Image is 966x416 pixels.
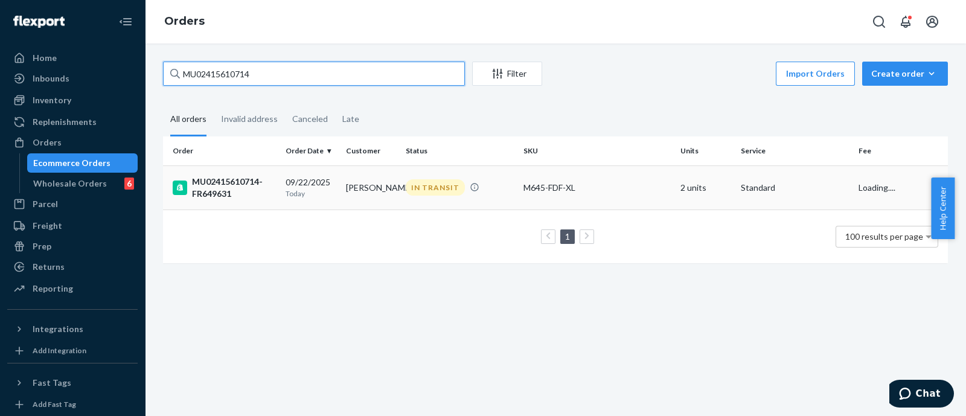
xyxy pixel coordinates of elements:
div: Integrations [33,323,83,335]
div: 09/22/2025 [286,176,336,199]
button: Open notifications [894,10,918,34]
th: SKU [519,136,676,165]
a: Parcel [7,194,138,214]
button: Integrations [7,319,138,339]
th: Service [736,136,854,165]
div: Wholesale Orders [33,178,107,190]
div: Returns [33,261,65,273]
button: Open Search Box [867,10,891,34]
div: Invalid address [221,103,278,135]
span: 100 results per page [845,231,923,242]
button: Create order [862,62,948,86]
td: [PERSON_NAME] [341,165,401,210]
div: Customer [346,146,397,156]
th: Fee [854,136,948,165]
div: Add Integration [33,345,86,356]
div: Inventory [33,94,71,106]
a: Add Integration [7,344,138,358]
a: Wholesale Orders6 [27,174,138,193]
div: Fast Tags [33,377,71,389]
div: 6 [124,178,134,190]
iframe: Opens a widget where you can chat to one of our agents [889,380,954,410]
div: IN TRANSIT [406,179,465,196]
th: Order Date [281,136,341,165]
div: Freight [33,220,62,232]
img: Flexport logo [13,16,65,28]
div: Prep [33,240,51,252]
p: Today [286,188,336,199]
div: Create order [871,68,939,80]
a: Freight [7,216,138,235]
th: Order [163,136,281,165]
td: 2 units [676,165,736,210]
div: M645-FDF-XL [523,182,671,194]
div: Orders [33,136,62,149]
a: Returns [7,257,138,277]
a: Inventory [7,91,138,110]
td: Loading.... [854,165,948,210]
th: Status [401,136,519,165]
div: All orders [170,103,206,136]
a: Orders [7,133,138,152]
a: Reporting [7,279,138,298]
p: Standard [741,182,849,194]
div: Reporting [33,283,73,295]
button: Help Center [931,178,955,239]
a: Add Fast Tag [7,397,138,412]
div: Ecommerce Orders [33,157,110,169]
th: Units [676,136,736,165]
div: Parcel [33,198,58,210]
a: Orders [164,14,205,28]
a: Home [7,48,138,68]
button: Filter [472,62,542,86]
button: Fast Tags [7,373,138,392]
button: Close Navigation [114,10,138,34]
button: Import Orders [776,62,855,86]
div: Canceled [292,103,328,135]
a: Inbounds [7,69,138,88]
a: Ecommerce Orders [27,153,138,173]
div: Inbounds [33,72,69,85]
ol: breadcrumbs [155,4,214,39]
div: Replenishments [33,116,97,128]
a: Prep [7,237,138,256]
button: Open account menu [920,10,944,34]
a: Page 1 is your current page [563,231,572,242]
div: Filter [473,68,542,80]
div: MU02415610714-FR649631 [173,176,276,200]
input: Search orders [163,62,465,86]
a: Replenishments [7,112,138,132]
div: Late [342,103,359,135]
div: Add Fast Tag [33,399,76,409]
div: Home [33,52,57,64]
